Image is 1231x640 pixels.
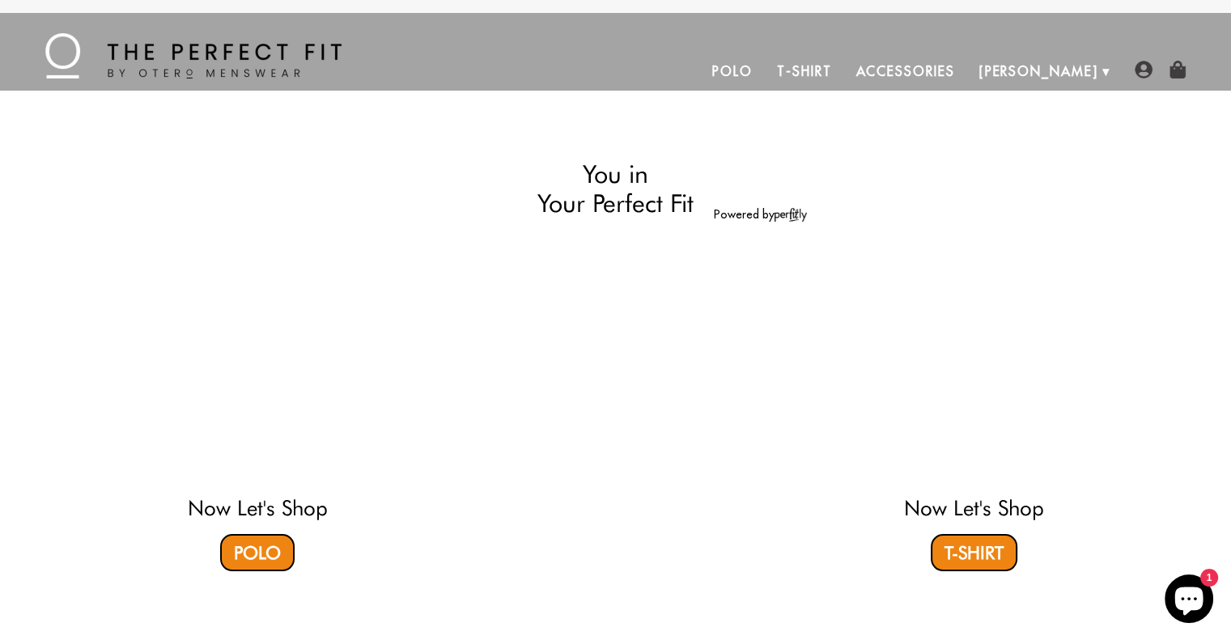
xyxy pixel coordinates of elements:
[1135,61,1152,78] img: user-account-icon.png
[765,52,843,91] a: T-Shirt
[1169,61,1186,78] img: shopping-bag-icon.png
[714,207,807,222] a: Powered by
[220,534,295,571] a: Polo
[843,52,966,91] a: Accessories
[1160,574,1218,627] inbox-online-store-chat: Shopify online store chat
[45,33,342,78] img: The Perfect Fit - by Otero Menswear - Logo
[904,495,1044,520] a: Now Let's Shop
[967,52,1110,91] a: [PERSON_NAME]
[425,159,807,218] h2: You in Your Perfect Fit
[188,495,328,520] a: Now Let's Shop
[775,208,807,222] img: perfitly-logo_73ae6c82-e2e3-4a36-81b1-9e913f6ac5a1.png
[700,52,765,91] a: Polo
[931,534,1017,571] a: T-Shirt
